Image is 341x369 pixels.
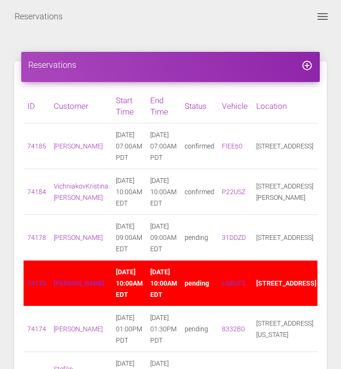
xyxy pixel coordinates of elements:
a: [PERSON_NAME] [54,142,103,150]
td: [DATE] 07:00AM PDT [112,123,146,169]
td: [STREET_ADDRESS] [252,215,324,261]
th: Vehicle [218,89,252,123]
th: ID [24,89,50,123]
td: [DATE] 10:00AM EDT [112,169,146,215]
td: confirmed [181,169,218,215]
td: [DATE] 09:00AM EDT [112,215,146,261]
td: [DATE] 01:00PM PDT [112,306,146,352]
td: [DATE] 07:00AM PDT [146,123,181,169]
a: 74178 [27,234,46,241]
td: [DATE] 01:30PM PDT [146,306,181,352]
td: [STREET_ADDRESS][US_STATE] [252,306,324,352]
a: 31DDZD [222,234,246,241]
a: add_circle_outline [301,60,313,70]
a: 8332B0 [222,325,245,333]
a: 74185 [27,142,46,150]
a: 74184 [27,188,46,196]
td: pending [181,261,218,306]
a: [PERSON_NAME] [54,234,103,241]
th: End Time [146,89,181,123]
a: 74174 [27,325,46,333]
th: Customer [50,89,112,123]
td: [DATE] 10:00AM EDT [112,261,146,306]
a: Reservations [15,5,63,28]
a: VichniakovKristina [PERSON_NAME] [54,182,108,201]
td: pending [181,306,218,352]
th: Location [252,89,324,123]
h4: Reservations [28,59,313,71]
td: [STREET_ADDRESS] [252,261,324,306]
td: confirmed [181,123,218,169]
td: [DATE] 09:00AM EDT [146,215,181,261]
a: FIEE60 [222,142,243,150]
a: [PERSON_NAME] [54,325,103,333]
a: P22USZ [222,188,245,196]
th: Status [181,89,218,123]
td: [DATE] 10:00AM EDT [146,261,181,306]
a: [PERSON_NAME] [54,279,105,287]
td: [STREET_ADDRESS][PERSON_NAME] [252,169,324,215]
td: [DATE] 10:00AM EDT [146,169,181,215]
a: L68UTZ [222,279,246,287]
i: add_circle_outline [301,60,313,71]
td: [STREET_ADDRESS] [252,123,324,169]
th: Start Time [112,89,146,123]
button: Toggle navigation [311,11,334,22]
td: pending [181,215,218,261]
a: 74175 [27,279,46,287]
